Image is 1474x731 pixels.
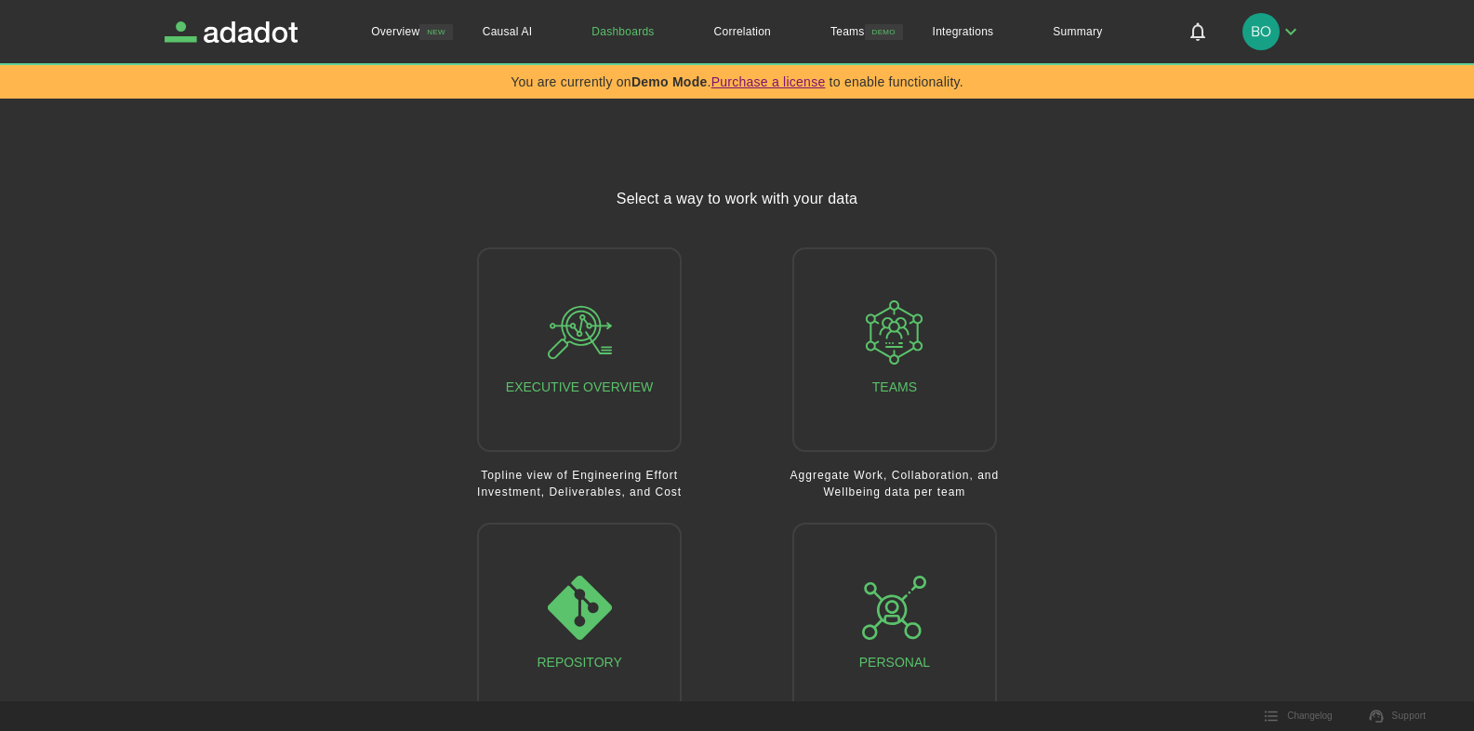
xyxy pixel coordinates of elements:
div: Executive Overview [506,300,653,399]
button: bob42 [1235,7,1309,56]
button: Executive Overview [477,247,682,452]
div: Repository [537,576,621,674]
a: Support [1359,702,1438,730]
a: Purchase a license [711,74,826,89]
img: bob42 [1242,13,1280,50]
div: Teams [862,300,926,399]
button: Repository [477,523,682,727]
strong: Demo Mode [631,74,708,89]
button: Changelog [1254,702,1343,730]
a: Adadot Homepage [165,21,299,43]
button: Notifications [1175,9,1220,54]
button: Personal [792,523,997,727]
p: Aggregate Work, Collaboration, and Wellbeing data per team [771,467,1018,500]
p: Topline view of Engineering Effort Investment, Deliverables, and Cost [456,467,703,500]
h1: Select a way to work with your data [617,188,858,210]
div: Personal [859,576,930,674]
button: Teams [792,247,997,452]
div: You are currently on . to enable functionality. [511,74,963,89]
